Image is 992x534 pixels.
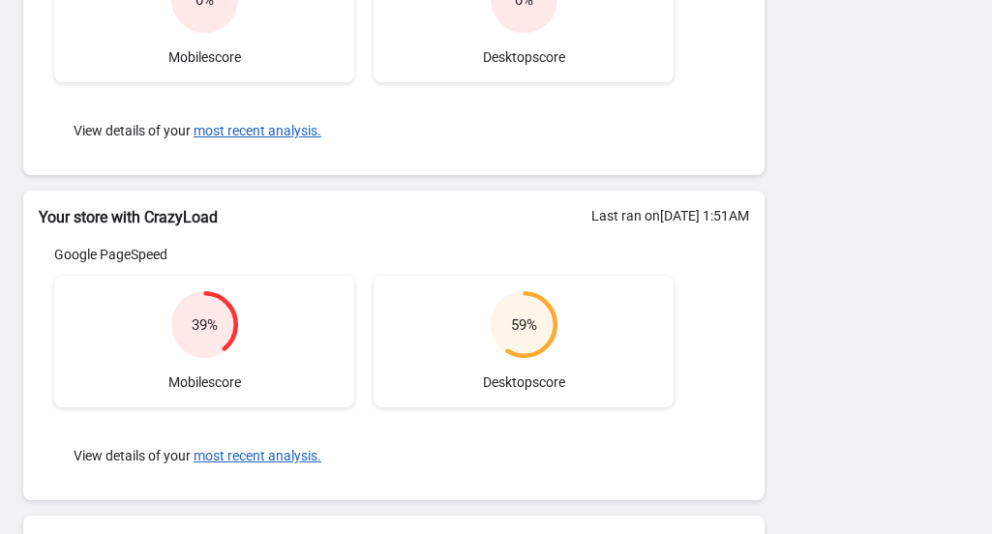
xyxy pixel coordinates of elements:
h2: Your store with CrazyLoad [39,206,749,229]
div: Google PageSpeed [54,245,674,264]
div: 39 % [192,315,218,335]
div: View details of your [54,427,674,485]
button: most recent analysis. [194,448,321,463]
div: Last ran on [DATE] 1:51AM [591,206,749,225]
div: 59 % [511,315,537,335]
button: most recent analysis. [194,123,321,138]
div: Mobile score [54,276,354,407]
div: View details of your [54,102,674,160]
div: Desktop score [374,276,674,407]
